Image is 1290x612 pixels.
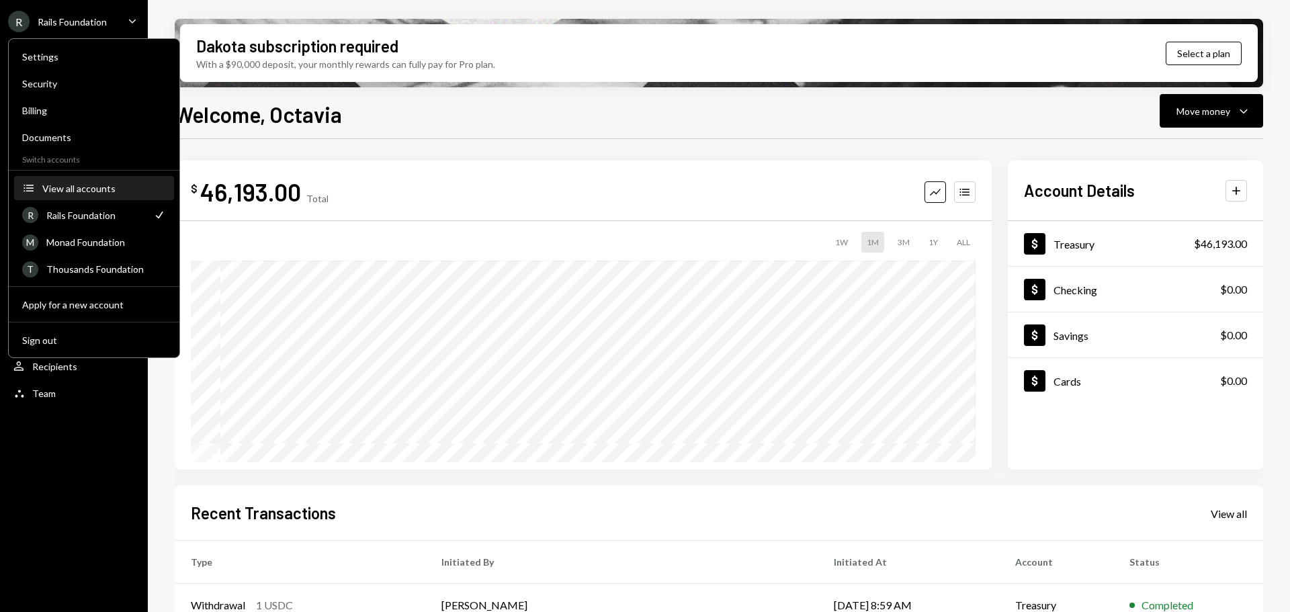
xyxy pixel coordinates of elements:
[22,299,166,310] div: Apply for a new account
[22,261,38,277] div: T
[22,207,38,223] div: R
[14,329,174,353] button: Sign out
[22,335,166,346] div: Sign out
[22,234,38,251] div: M
[196,35,398,57] div: Dakota subscription required
[425,541,818,584] th: Initiated By
[14,98,174,122] a: Billing
[175,541,425,584] th: Type
[38,16,107,28] div: Rails Foundation
[1053,329,1088,342] div: Savings
[1176,104,1230,118] div: Move money
[196,57,495,71] div: With a $90,000 deposit, your monthly rewards can fully pay for Pro plan.
[1008,221,1263,266] a: Treasury$46,193.00
[32,361,77,372] div: Recipients
[1053,238,1094,251] div: Treasury
[8,354,140,378] a: Recipients
[1220,281,1247,298] div: $0.00
[1024,179,1135,202] h2: Account Details
[923,232,943,253] div: 1Y
[830,232,853,253] div: 1W
[1211,506,1247,521] a: View all
[14,125,174,149] a: Documents
[32,388,56,399] div: Team
[200,177,301,207] div: 46,193.00
[1053,283,1097,296] div: Checking
[22,78,166,89] div: Security
[1113,541,1263,584] th: Status
[1160,94,1263,128] button: Move money
[191,182,198,195] div: $
[9,152,179,165] div: Switch accounts
[8,11,30,32] div: R
[1211,507,1247,521] div: View all
[1053,375,1081,388] div: Cards
[818,541,999,584] th: Initiated At
[14,71,174,95] a: Security
[14,257,174,281] a: TThousands Foundation
[1008,312,1263,357] a: Savings$0.00
[1008,267,1263,312] a: Checking$0.00
[22,132,166,143] div: Documents
[22,51,166,62] div: Settings
[14,230,174,254] a: MMonad Foundation
[892,232,915,253] div: 3M
[191,502,336,524] h2: Recent Transactions
[1194,236,1247,252] div: $46,193.00
[306,193,329,204] div: Total
[22,105,166,116] div: Billing
[42,183,166,194] div: View all accounts
[14,293,174,317] button: Apply for a new account
[46,210,144,221] div: Rails Foundation
[8,381,140,405] a: Team
[175,101,342,128] h1: Welcome, Octavia
[46,236,166,248] div: Monad Foundation
[951,232,976,253] div: ALL
[861,232,884,253] div: 1M
[1166,42,1242,65] button: Select a plan
[1220,327,1247,343] div: $0.00
[14,44,174,69] a: Settings
[14,177,174,201] button: View all accounts
[999,541,1113,584] th: Account
[1008,358,1263,403] a: Cards$0.00
[46,263,166,275] div: Thousands Foundation
[1220,373,1247,389] div: $0.00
